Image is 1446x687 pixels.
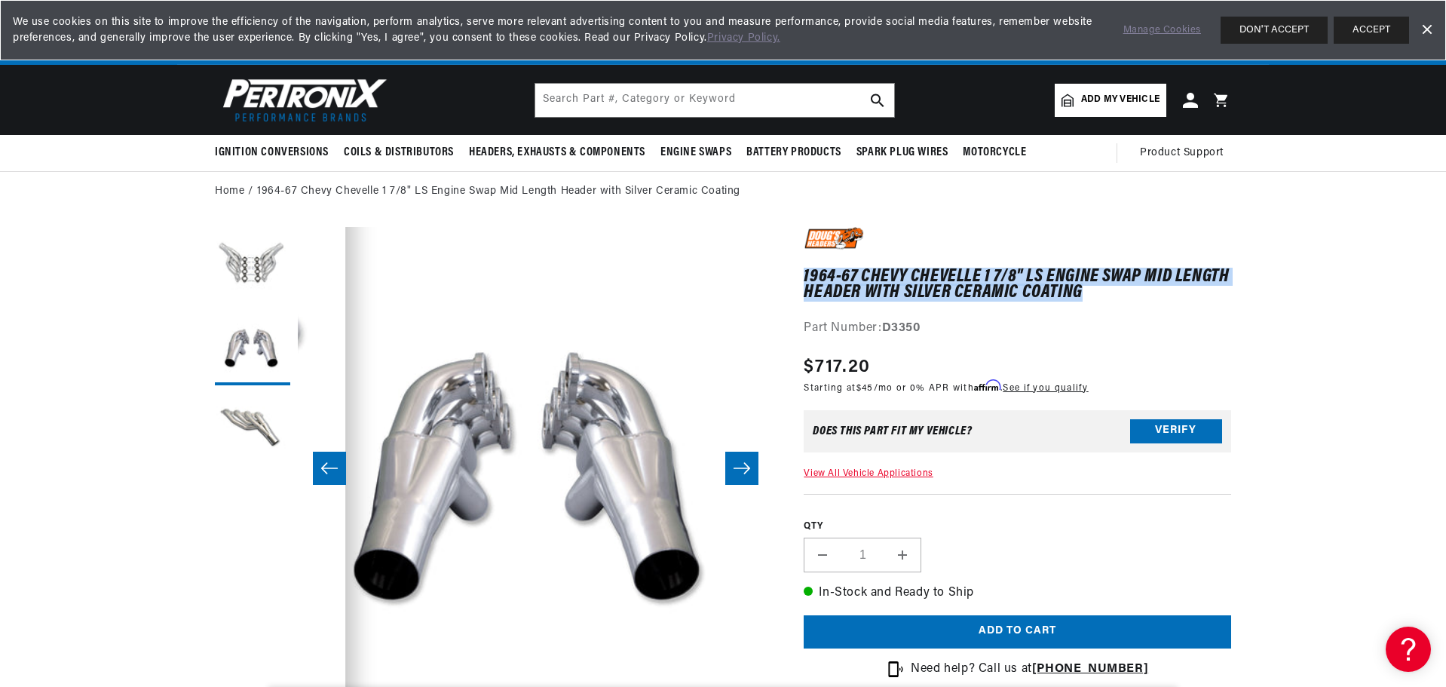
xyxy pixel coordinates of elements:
[856,145,948,161] span: Spark Plug Wires
[13,14,1102,46] span: We use cookies on this site to improve the efficiency of the navigation, perform analytics, serve...
[1140,135,1231,171] summary: Product Support
[974,380,1000,391] span: Affirm
[849,135,956,170] summary: Spark Plug Wires
[955,135,1034,170] summary: Motorcycle
[882,322,921,334] strong: D3350
[1130,419,1222,443] button: Verify
[804,319,1231,339] div: Part Number:
[804,469,933,478] a: View All Vehicle Applications
[215,183,244,200] a: Home
[535,84,894,117] input: Search Part #, Category or Keyword
[660,145,731,161] span: Engine Swaps
[861,84,894,117] button: search button
[215,310,290,385] button: Load image 2 in gallery view
[1081,93,1160,107] span: Add my vehicle
[1140,145,1224,161] span: Product Support
[653,135,739,170] summary: Engine Swaps
[804,269,1231,300] h1: 1964-67 Chevy Chevelle 1 7/8" LS Engine Swap Mid Length Header with Silver Ceramic Coating
[739,135,849,170] summary: Battery Products
[804,584,1231,603] p: In-Stock and Ready to Ship
[856,384,874,393] span: $45
[804,615,1231,649] button: Add to cart
[1032,663,1148,675] a: [PHONE_NUMBER]
[707,32,780,44] a: Privacy Policy.
[469,145,645,161] span: Headers, Exhausts & Components
[1221,17,1328,44] button: DON'T ACCEPT
[215,145,329,161] span: Ignition Conversions
[313,452,346,485] button: Slide left
[215,227,290,302] button: Load image 1 in gallery view
[813,425,972,437] div: Does This part fit My vehicle?
[336,135,461,170] summary: Coils & Distributors
[804,520,1231,533] label: QTY
[804,354,870,381] span: $717.20
[215,74,388,126] img: Pertronix
[215,393,290,468] button: Load image 3 in gallery view
[746,145,841,161] span: Battery Products
[725,452,758,485] button: Slide right
[215,135,336,170] summary: Ignition Conversions
[344,145,454,161] span: Coils & Distributors
[215,183,1231,200] nav: breadcrumbs
[1415,19,1438,41] a: Dismiss Banner
[963,145,1026,161] span: Motorcycle
[911,660,1148,679] p: Need help? Call us at
[1123,23,1201,38] a: Manage Cookies
[461,135,653,170] summary: Headers, Exhausts & Components
[804,381,1088,395] p: Starting at /mo or 0% APR with .
[1055,84,1166,117] a: Add my vehicle
[1334,17,1409,44] button: ACCEPT
[1003,384,1088,393] a: See if you qualify - Learn more about Affirm Financing (opens in modal)
[257,183,740,200] a: 1964-67 Chevy Chevelle 1 7/8" LS Engine Swap Mid Length Header with Silver Ceramic Coating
